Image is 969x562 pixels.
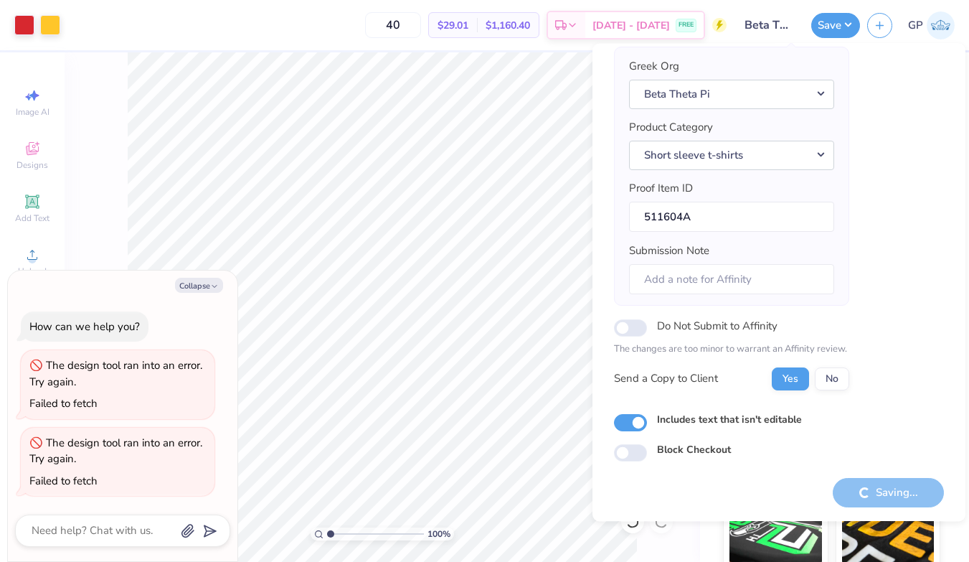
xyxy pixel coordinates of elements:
div: The design tool ran into an error. Try again. [29,436,202,467]
span: FREE [679,20,694,30]
button: Short sleeve t-shirts [629,141,834,170]
label: Proof Item ID [629,181,693,197]
span: [DATE] - [DATE] [592,18,670,33]
div: Send a Copy to Client [614,371,718,388]
span: 100 % [427,528,450,540]
label: Greek Org [629,59,679,75]
div: Failed to fetch [29,474,98,488]
div: How can we help you? [29,319,140,334]
label: Do Not Submit to Affinity [657,317,777,336]
a: GP [908,11,955,39]
button: No [815,367,849,390]
label: Product Category [629,120,713,136]
span: GP [908,17,923,34]
input: – – [365,12,421,38]
label: Block Checkout [657,442,731,457]
label: Includes text that isn't editable [657,412,802,427]
span: Add Text [15,212,49,224]
span: $29.01 [438,18,468,33]
span: $1,160.40 [486,18,530,33]
img: Gene Padilla [927,11,955,39]
div: Failed to fetch [29,396,98,411]
p: The changes are too minor to warrant an Affinity review. [614,343,849,357]
div: The design tool ran into an error. Try again. [29,358,202,389]
button: Yes [772,367,809,390]
input: Add a note for Affinity [629,264,834,295]
input: Untitled Design [734,11,804,39]
span: Image AI [16,106,49,118]
button: Collapse [175,278,223,293]
span: Designs [16,159,48,171]
button: Beta Theta Pi [629,80,834,109]
span: Upload [18,266,47,277]
button: Save [811,13,860,38]
label: Submission Note [629,243,709,260]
